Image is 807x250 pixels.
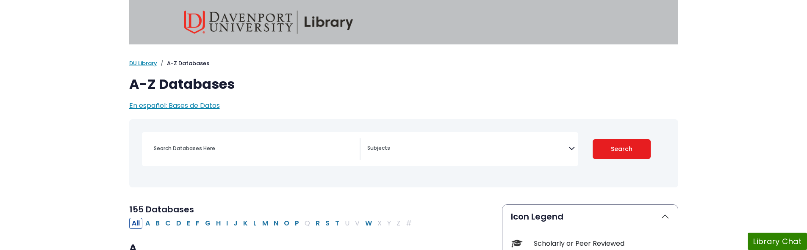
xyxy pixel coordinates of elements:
div: Alpha-list to filter by first letter of database name [129,218,415,228]
li: A-Z Databases [157,59,209,68]
a: En español: Bases de Datos [129,101,220,110]
button: Filter Results E [184,218,193,229]
button: Icon Legend [502,205,678,228]
button: Filter Results T [333,218,342,229]
a: DU Library [129,59,157,67]
img: Icon Scholarly or Peer Reviewed [511,238,523,249]
img: Davenport University Library [184,11,353,34]
button: Filter Results S [323,218,332,229]
nav: breadcrumb [129,59,678,68]
button: Filter Results F [193,218,202,229]
button: Filter Results N [271,218,281,229]
button: Filter Results L [251,218,259,229]
button: Filter Results R [313,218,322,229]
nav: Search filters [129,119,678,187]
span: 155 Databases [129,203,194,215]
button: Filter Results H [214,218,223,229]
button: Filter Results D [174,218,184,229]
button: Filter Results C [163,218,173,229]
textarea: Search [367,146,569,152]
button: Filter Results A [143,218,153,229]
button: Library Chat [748,233,807,250]
button: Filter Results W [363,218,374,229]
button: Filter Results J [231,218,240,229]
button: Filter Results I [224,218,230,229]
button: Filter Results O [281,218,292,229]
button: Filter Results B [153,218,162,229]
button: Submit for Search Results [593,139,651,159]
input: Search database by title or keyword [149,142,360,154]
button: Filter Results K [241,218,250,229]
button: Filter Results M [260,218,271,229]
button: All [129,218,142,229]
button: Filter Results G [202,218,213,229]
h1: A-Z Databases [129,76,678,92]
div: Scholarly or Peer Reviewed [534,239,669,249]
button: Filter Results P [292,218,302,229]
